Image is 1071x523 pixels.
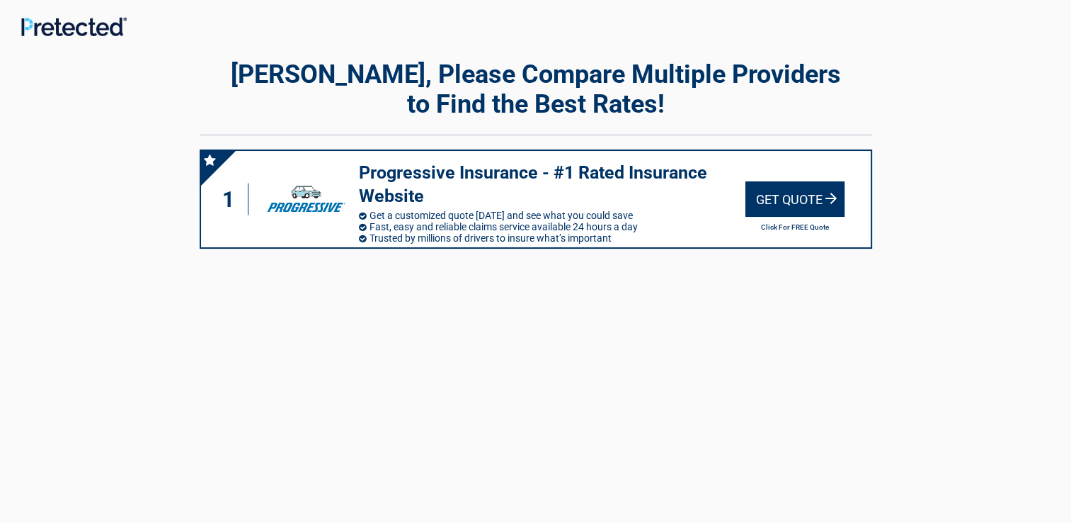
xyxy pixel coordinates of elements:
div: 1 [215,184,249,215]
h3: Progressive Insurance - #1 Rated Insurance Website [359,162,745,208]
li: Trusted by millions of drivers to insure what’s important [359,232,745,244]
img: progressive's logo [260,177,351,221]
li: Get a customized quote [DATE] and see what you could save [359,210,745,221]
div: Get Quote [745,181,844,217]
li: Fast, easy and reliable claims service available 24 hours a day [359,221,745,232]
h2: [PERSON_NAME], Please Compare Multiple Providers to Find the Best Rates! [200,60,872,119]
img: Main Logo [21,17,127,36]
h2: Click For FREE Quote [745,223,844,231]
